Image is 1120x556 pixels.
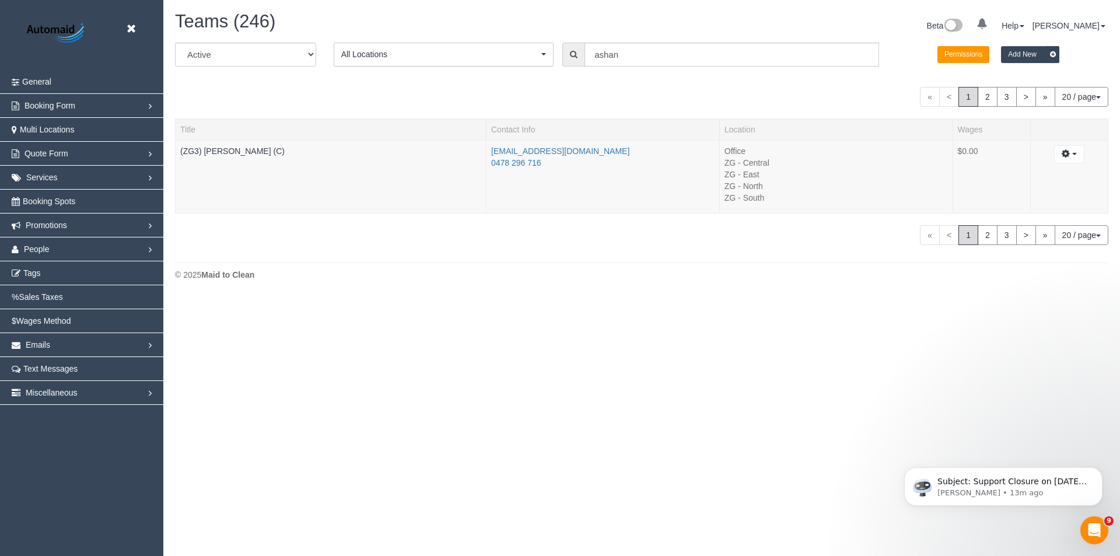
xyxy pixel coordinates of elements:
[1002,21,1024,30] a: Help
[1055,87,1108,107] button: 20 / page
[20,20,93,47] img: Automaid Logo
[23,268,41,278] span: Tags
[724,157,948,169] li: ZG - Central
[24,101,75,110] span: Booking Form
[719,140,953,214] td: Location
[19,292,62,302] span: Sales Taxes
[176,140,487,214] td: Title
[719,118,953,140] th: Location
[22,77,51,86] span: General
[997,225,1017,245] a: 3
[724,192,948,204] li: ZG - South
[920,225,1108,245] nav: Pagination navigation
[23,197,75,206] span: Booking Spots
[937,46,989,63] button: Permissions
[943,19,963,34] img: New interface
[997,87,1017,107] a: 3
[180,146,285,156] a: (ZG3) [PERSON_NAME] (C)
[1035,87,1055,107] a: »
[487,140,720,214] td: Contact Info
[584,43,879,67] input: Enter the first 3 letters of the name to search
[26,221,67,230] span: Promotions
[1104,516,1114,526] span: 9
[953,118,1030,140] th: Wages
[1032,21,1105,30] a: [PERSON_NAME]
[939,225,959,245] span: <
[1001,46,1059,63] button: Add New
[1080,516,1108,544] iframe: Intercom live chat
[334,43,554,67] button: All Locations
[24,149,68,158] span: Quote Form
[491,158,541,167] a: 0478 296 716
[180,157,481,160] div: Tags
[201,270,254,279] strong: Maid to Clean
[920,87,940,107] span: «
[176,118,487,140] th: Title
[927,21,963,30] a: Beta
[887,443,1120,524] iframe: Intercom notifications message
[175,11,275,32] span: Teams (246)
[978,87,998,107] a: 2
[953,140,1030,214] td: Wages
[26,388,78,397] span: Miscellaneous
[487,118,720,140] th: Contact Info
[20,125,74,134] span: Multi Locations
[341,48,539,60] span: All Locations
[920,225,940,245] span: «
[23,364,78,373] span: Text Messages
[16,316,71,326] span: Wages Method
[724,180,948,192] li: ZG - North
[26,173,58,182] span: Services
[175,269,1108,281] div: © 2025
[958,87,978,107] span: 1
[491,146,629,156] a: [EMAIL_ADDRESS][DOMAIN_NAME]
[24,244,50,254] span: People
[958,225,978,245] span: 1
[724,145,948,157] li: Office
[920,87,1108,107] nav: Pagination navigation
[1016,87,1036,107] a: >
[1055,225,1108,245] button: 20 / page
[1035,225,1055,245] a: »
[1016,225,1036,245] a: >
[724,169,948,180] li: ZG - East
[26,340,50,349] span: Emails
[978,225,998,245] a: 2
[939,87,959,107] span: <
